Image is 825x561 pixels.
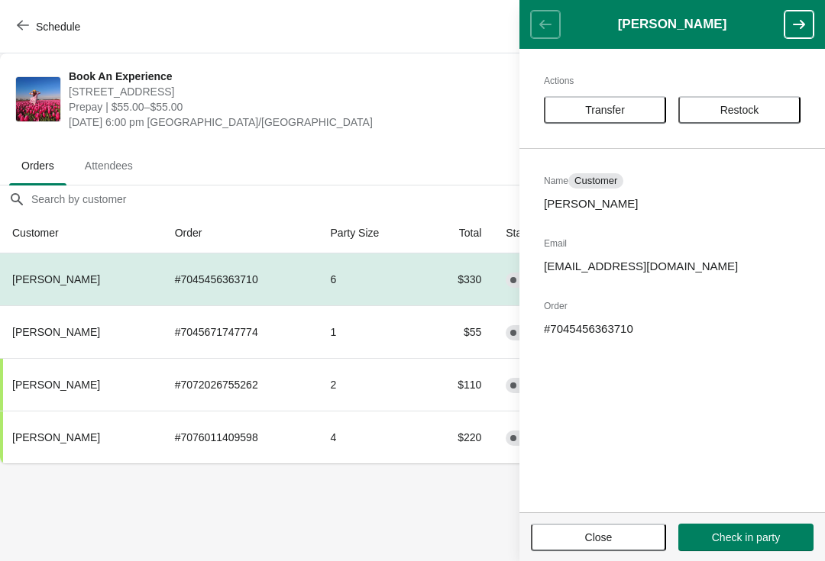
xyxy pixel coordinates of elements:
span: Customer [574,175,617,187]
td: $110 [424,358,493,411]
p: # 7045456363710 [544,321,801,337]
p: [EMAIL_ADDRESS][DOMAIN_NAME] [544,259,801,274]
td: $55 [424,305,493,358]
button: Restock [678,96,801,124]
input: Search by customer [31,185,825,213]
td: $220 [424,411,493,463]
td: 1 [319,305,424,358]
td: # 7045456363710 [163,253,319,305]
span: [DATE] 6:00 pm [GEOGRAPHIC_DATA]/[GEOGRAPHIC_DATA] [69,114,537,130]
span: Attendees [73,152,145,179]
span: Book An Experience [69,69,537,84]
td: # 7076011409598 [163,411,319,463]
h2: Email [544,236,801,251]
span: Schedule [36,21,80,33]
span: [PERSON_NAME] [12,379,100,391]
h1: [PERSON_NAME] [560,17,785,32]
th: Order [163,213,319,253]
th: Total [424,213,493,253]
button: Close [531,524,666,551]
h2: Name [544,173,801,189]
td: 6 [319,253,424,305]
button: Check in party [678,524,814,551]
td: $330 [424,253,493,305]
span: Prepay | $55.00–$55.00 [69,99,537,114]
span: Restock [720,104,759,116]
th: Status [493,213,586,253]
span: Transfer [585,104,625,116]
p: [PERSON_NAME] [544,196,801,211]
span: [PERSON_NAME] [12,431,100,443]
td: # 7045671747774 [163,305,319,358]
span: [PERSON_NAME] [12,326,100,338]
button: Schedule [8,13,92,40]
span: [STREET_ADDRESS] [69,84,537,99]
h2: Order [544,298,801,314]
button: Transfer [544,96,666,124]
span: [PERSON_NAME] [12,273,100,285]
span: Close [585,531,613,543]
th: Party Size [319,213,424,253]
img: Book An Experience [16,77,60,121]
td: 2 [319,358,424,411]
h2: Actions [544,73,801,89]
td: 4 [319,411,424,463]
span: Check in party [712,531,780,543]
span: Orders [9,152,66,179]
td: # 7072026755262 [163,358,319,411]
